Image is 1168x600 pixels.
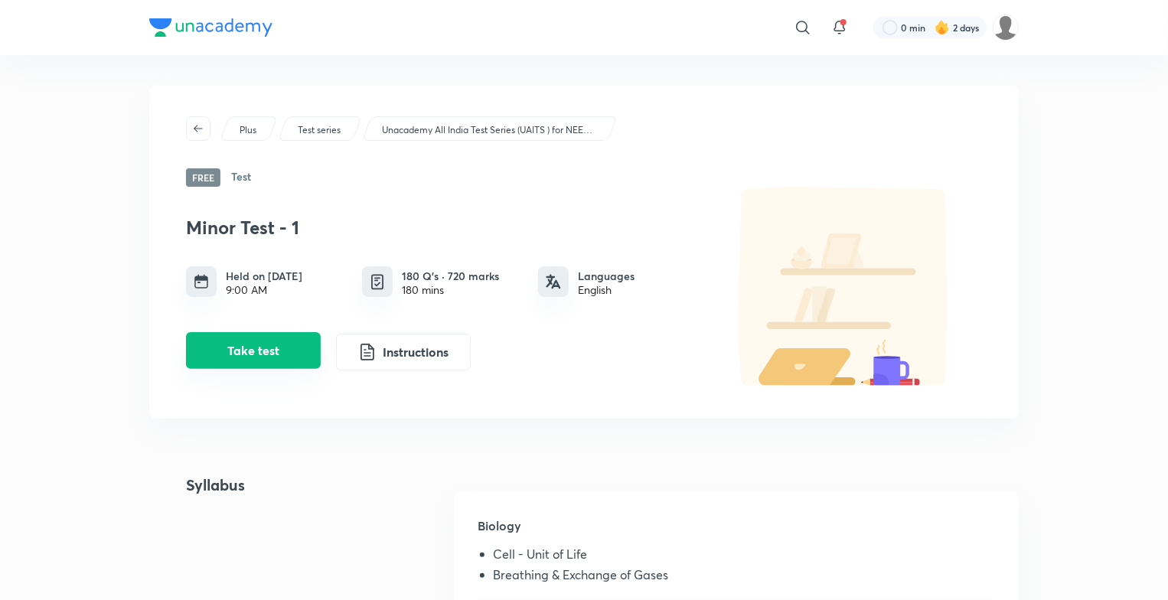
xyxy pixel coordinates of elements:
[494,568,994,588] li: Breathing & Exchange of Gases
[186,332,321,369] button: Take test
[298,123,341,137] p: Test series
[402,268,499,284] h6: 180 Q’s · 720 marks
[237,123,259,137] a: Plus
[578,268,635,284] h6: Languages
[706,187,982,386] img: default
[149,18,272,37] img: Company Logo
[194,274,209,289] img: timing
[494,547,994,567] li: Cell - Unit of Life
[358,343,377,361] img: instruction
[226,268,302,284] h6: Held on [DATE]
[336,334,471,370] button: Instructions
[935,20,950,35] img: streak
[478,517,994,547] h5: Biology
[402,284,499,296] div: 180 mins
[295,123,344,137] a: Test series
[186,168,220,187] span: Free
[231,168,251,187] h6: Test
[993,15,1019,41] img: Harshu
[380,123,599,137] a: Unacademy All India Test Series (UAITS ) for NEET UG - Droppers
[578,284,635,296] div: English
[226,284,302,296] div: 9:00 AM
[368,272,387,292] img: quiz info
[186,217,699,239] h3: Minor Test - 1
[382,123,596,137] p: Unacademy All India Test Series (UAITS ) for NEET UG - Droppers
[546,274,561,289] img: languages
[240,123,256,137] p: Plus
